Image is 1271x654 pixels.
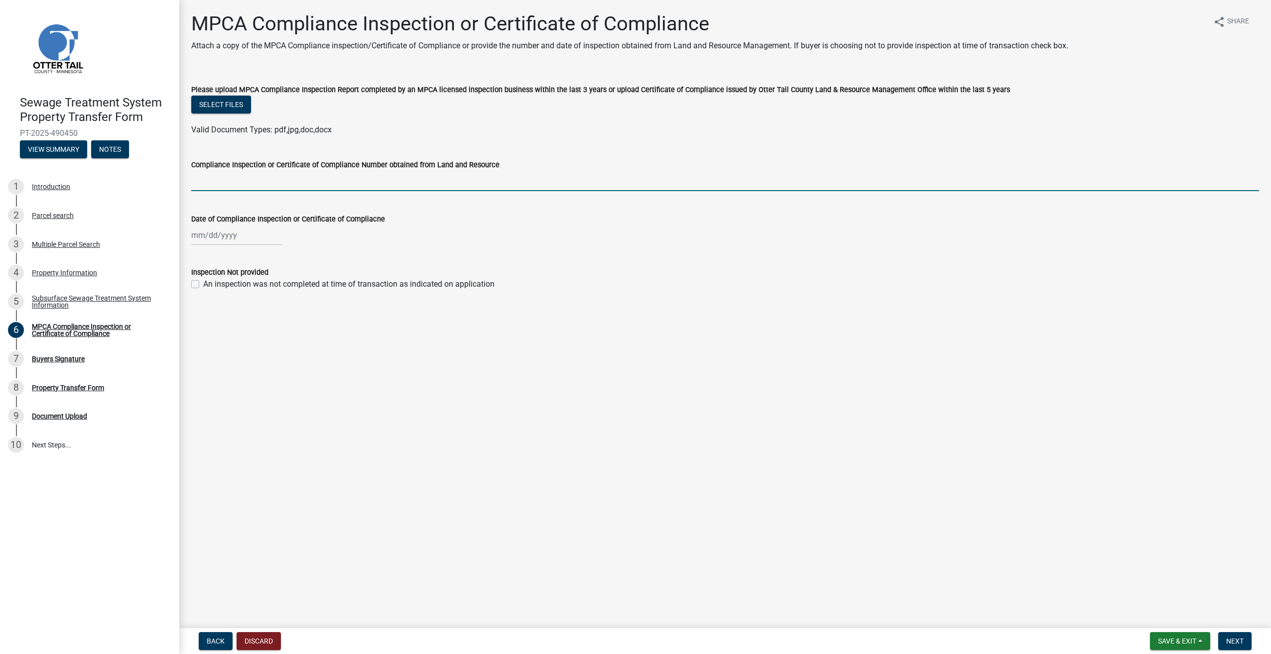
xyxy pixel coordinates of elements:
[191,12,1068,36] h1: MPCA Compliance Inspection or Certificate of Compliance
[203,278,495,290] label: An inspection was not completed at time of transaction as indicated on application
[1158,637,1196,645] span: Save & Exit
[8,208,24,223] div: 2
[20,10,95,85] img: Otter Tail County, Minnesota
[1218,632,1252,650] button: Next
[1213,16,1225,28] i: share
[1227,16,1249,28] span: Share
[8,322,24,338] div: 6
[8,179,24,195] div: 1
[32,183,70,190] div: Introduction
[32,413,87,420] div: Document Upload
[32,212,74,219] div: Parcel search
[191,269,268,276] label: Inspection Not provided
[32,355,85,362] div: Buyers Signature
[191,87,1010,94] label: Please upload MPCA Compliance Inspection Report completed by an MPCA licensed inspection business...
[207,637,225,645] span: Back
[1226,637,1244,645] span: Next
[20,128,159,138] span: PT-2025-490450
[8,265,24,281] div: 4
[32,323,163,337] div: MPCA Compliance Inspection or Certificate of Compliance
[32,241,100,248] div: Multiple Parcel Search
[20,140,87,158] button: View Summary
[8,294,24,310] div: 5
[191,162,500,169] label: Compliance Inspection or Certificate of Compliance Number obtained from Land and Resource
[8,408,24,424] div: 9
[237,632,281,650] button: Discard
[91,140,129,158] button: Notes
[32,269,97,276] div: Property Information
[8,380,24,396] div: 8
[32,295,163,309] div: Subsurface Sewage Treatment System Information
[1150,632,1210,650] button: Save & Exit
[199,632,233,650] button: Back
[1205,12,1257,31] button: shareShare
[191,125,332,134] span: Valid Document Types: pdf,jpg,doc,docx
[8,437,24,453] div: 10
[191,225,282,245] input: mm/dd/yyyy
[20,146,87,154] wm-modal-confirm: Summary
[8,351,24,367] div: 7
[32,384,104,391] div: Property Transfer Form
[91,146,129,154] wm-modal-confirm: Notes
[191,216,385,223] label: Date of Compliance Inspection or Certificate of Compliacne
[191,96,251,113] button: Select files
[8,236,24,252] div: 3
[191,40,1068,52] p: Attach a copy of the MPCA Compliance inspection/Certificate of Compliance or provide the number a...
[20,96,171,124] h4: Sewage Treatment System Property Transfer Form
